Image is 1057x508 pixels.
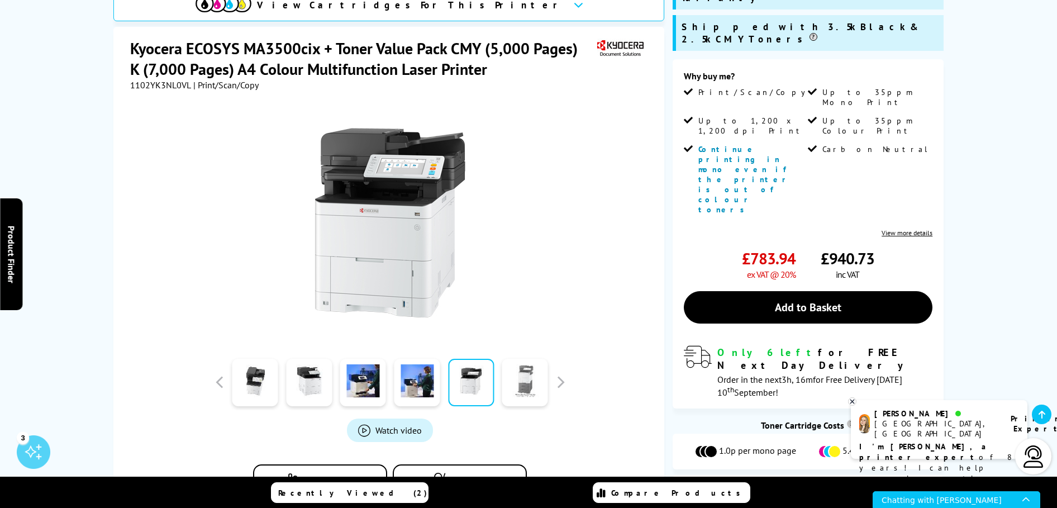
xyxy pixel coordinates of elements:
[847,420,855,428] sup: Cost per page
[278,488,427,498] span: Recently Viewed (2)
[253,464,387,496] button: Add to Compare
[684,70,933,87] div: Why buy me?
[698,144,792,215] span: Continue printing in mono even if the printer is out of colour toners
[822,116,930,136] span: Up to 35ppm Colour Print
[874,419,997,439] div: [GEOGRAPHIC_DATA], [GEOGRAPHIC_DATA]
[698,116,806,136] span: Up to 1,200 x 1,200 dpi Print
[698,87,813,97] span: Print/Scan/Copy
[782,374,813,385] span: 3h, 16m
[742,248,796,269] span: £783.94
[6,225,17,283] span: Product Finder
[684,346,933,397] div: modal_delivery
[375,425,422,436] span: Watch video
[611,488,746,498] span: Compare Products
[130,38,594,79] h1: Kyocera ECOSYS MA3500cix + Toner Value Pack CMY (5,000 Pages) K (7,000 Pages) A4 Colour Multifunc...
[682,21,939,45] span: Shipped with 3.5k Black & 2.5k CMY Toners
[193,79,259,91] span: | Print/Scan/Copy
[874,409,997,419] div: [PERSON_NAME]
[836,269,859,280] span: inc VAT
[842,445,922,458] span: 5.4p per colour page
[130,79,191,91] span: 1102YK3NL0VL
[859,441,1019,495] p: of 8 years! I can help you choose the right product
[1022,445,1045,468] img: user-headset-light.svg
[347,419,433,442] a: Product_All_Videos
[822,144,929,154] span: Carbon Neutral
[593,482,750,503] a: Compare Products
[717,374,902,398] span: Order in the next for Free Delivery [DATE] 10 September!
[280,113,499,332] img: Kyocera ECOSYS MA3500cix + Toner Value Pack CMY (5,000 Pages) K (7,000 Pages) Thumbnail
[719,445,796,458] span: 1.0p per mono page
[822,87,930,107] span: Up to 35ppm Mono Print
[821,248,874,269] span: £940.73
[882,229,932,237] a: View more details
[859,414,870,434] img: amy-livechat.png
[747,269,796,280] span: ex VAT @ 20%
[717,346,818,359] span: Only 6 left
[673,420,944,431] div: Toner Cartridge Costs
[17,431,29,444] div: 3
[873,491,1040,508] iframe: Chat icon for chat window
[717,346,933,372] div: for FREE Next Day Delivery
[727,384,734,395] sup: th
[684,291,933,324] a: Add to Basket
[271,482,428,503] a: Recently Viewed (2)
[859,441,989,462] b: I'm [PERSON_NAME], a printer expert
[594,38,646,59] img: Kyocera
[393,464,527,496] button: In the Box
